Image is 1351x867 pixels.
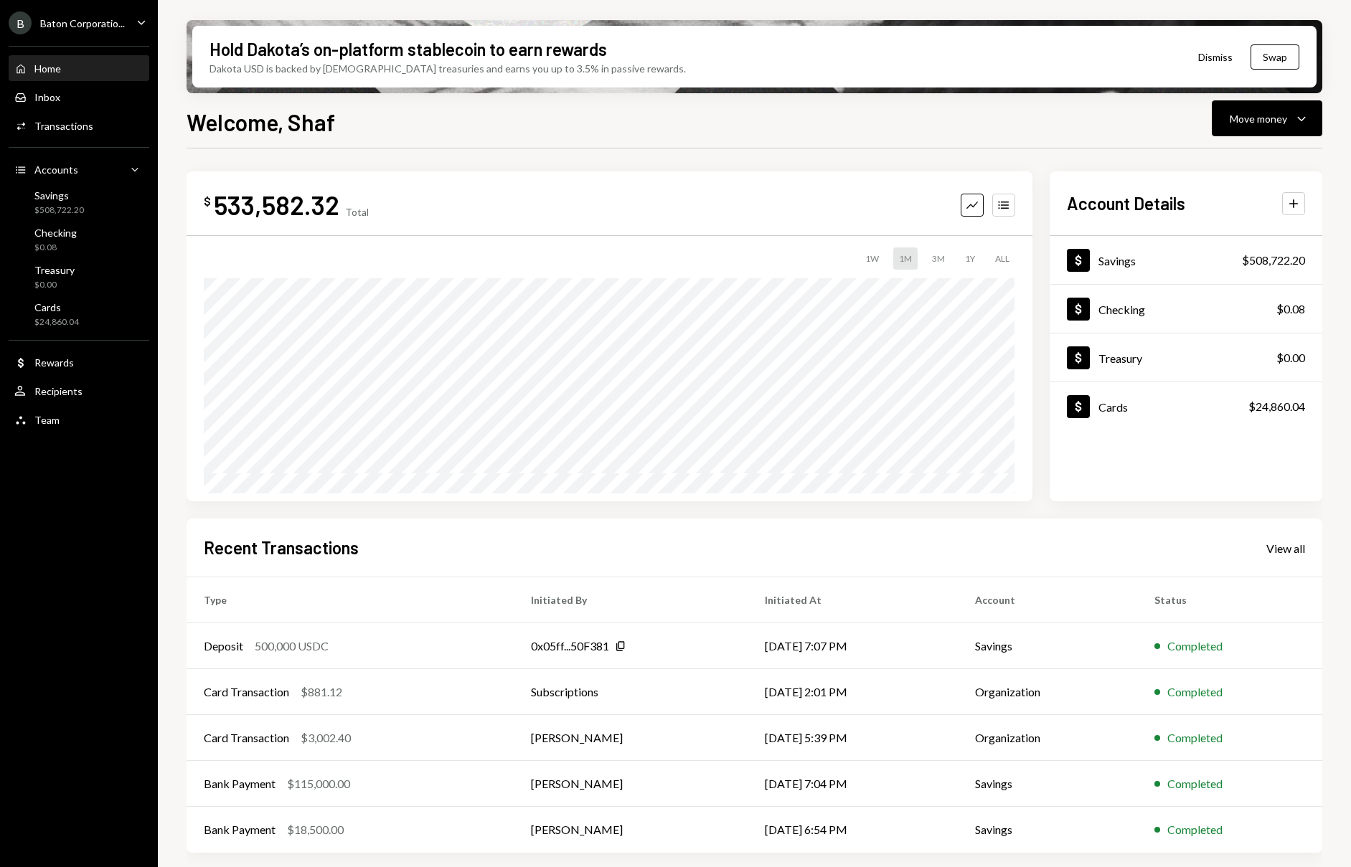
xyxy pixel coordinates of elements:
div: Checking [34,227,77,239]
a: Cards$24,860.04 [9,297,149,331]
button: Dismiss [1180,40,1251,74]
div: Home [34,62,61,75]
div: Treasury [34,264,75,276]
a: View all [1266,540,1305,556]
a: Checking$0.08 [9,222,149,257]
div: $0.08 [34,242,77,254]
a: Transactions [9,113,149,138]
div: Accounts [34,164,78,176]
div: Transactions [34,120,93,132]
div: Total [345,206,369,218]
a: Accounts [9,156,149,182]
th: Status [1137,577,1322,623]
div: 1Y [959,247,981,270]
div: 0x05ff...50F381 [531,638,609,655]
div: Checking [1098,303,1145,316]
div: Inbox [34,91,60,103]
div: Savings [34,189,84,202]
div: Cards [1098,400,1128,414]
div: Bank Payment [204,775,276,792]
td: [DATE] 5:39 PM [748,715,959,761]
button: Move money [1212,100,1322,136]
td: [PERSON_NAME] [514,761,748,807]
div: $18,500.00 [287,821,344,838]
td: Savings [958,623,1137,669]
div: Completed [1167,775,1223,792]
button: Swap [1251,44,1299,70]
div: Recipients [34,385,83,397]
div: $ [204,194,211,209]
a: Cards$24,860.04 [1050,382,1322,430]
th: Type [187,577,514,623]
td: Savings [958,761,1137,807]
td: [DATE] 7:04 PM [748,761,959,807]
a: Checking$0.08 [1050,285,1322,333]
a: Savings$508,722.20 [9,185,149,219]
div: $0.00 [1276,349,1305,366]
a: Home [9,55,149,81]
a: Treasury$0.00 [9,260,149,294]
td: [DATE] 2:01 PM [748,669,959,715]
td: [DATE] 7:07 PM [748,623,959,669]
td: Organization [958,669,1137,715]
div: B [9,11,32,34]
div: $115,000.00 [287,775,350,792]
div: Deposit [204,638,243,655]
td: Subscriptions [514,669,748,715]
div: $24,860.04 [1248,398,1305,415]
a: Savings$508,722.20 [1050,236,1322,284]
div: $0.00 [34,279,75,291]
a: Inbox [9,84,149,110]
div: Rewards [34,356,74,369]
div: Hold Dakota’s on-platform stablecoin to earn rewards [210,37,607,61]
h1: Welcome, Shaf [187,108,335,136]
h2: Recent Transactions [204,536,359,559]
div: Cards [34,301,79,313]
td: Savings [958,807,1137,853]
div: Bank Payment [204,821,276,838]
a: Recipients [9,378,149,404]
div: 1M [893,247,918,270]
div: ALL [989,247,1015,270]
th: Initiated By [514,577,748,623]
div: Baton Corporatio... [40,17,125,29]
div: $0.08 [1276,300,1305,318]
div: View all [1266,541,1305,556]
div: Completed [1167,638,1223,655]
div: $881.12 [301,683,342,701]
div: Team [34,414,60,426]
div: 500,000 USDC [255,638,329,655]
div: Savings [1098,254,1136,267]
div: 533,582.32 [214,189,339,221]
div: 1W [860,247,885,270]
a: Treasury$0.00 [1050,333,1322,382]
th: Account [958,577,1137,623]
div: Card Transaction [204,683,289,701]
div: $3,002.40 [301,729,351,747]
h2: Account Details [1067,191,1185,215]
div: Card Transaction [204,729,289,747]
td: [PERSON_NAME] [514,807,748,853]
th: Initiated At [748,577,959,623]
a: Rewards [9,349,149,375]
td: [DATE] 6:54 PM [748,807,959,853]
div: Move money [1230,111,1287,126]
td: Organization [958,715,1137,761]
a: Team [9,407,149,432]
div: $508,722.20 [34,204,84,217]
div: Completed [1167,729,1223,747]
div: Completed [1167,821,1223,838]
div: Completed [1167,683,1223,701]
div: Treasury [1098,351,1142,365]
div: 3M [926,247,951,270]
div: Dakota USD is backed by [DEMOGRAPHIC_DATA] treasuries and earns you up to 3.5% in passive rewards. [210,61,686,76]
td: [PERSON_NAME] [514,715,748,761]
div: $24,860.04 [34,316,79,328]
div: $508,722.20 [1242,252,1305,269]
